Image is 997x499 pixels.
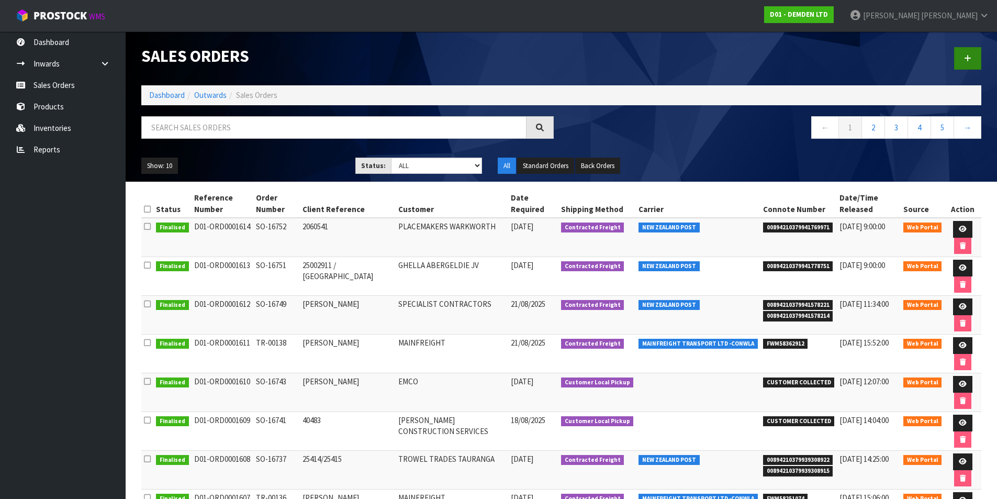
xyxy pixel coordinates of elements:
th: Reference Number [192,190,253,218]
span: Finalised [156,300,189,311]
span: 00894210379941578221 [763,300,833,311]
td: SPECIALIST CONTRACTORS [396,296,509,335]
span: Finalised [156,455,189,465]
td: SO-16752 [253,218,300,257]
td: D01-ORD0001611 [192,335,253,373]
td: 25414/25415 [300,451,395,490]
td: [PERSON_NAME] [300,335,395,373]
td: D01-ORD0001614 [192,218,253,257]
span: [PERSON_NAME] [863,10,920,20]
span: Sales Orders [236,90,277,100]
td: 2060541 [300,218,395,257]
td: PLACEMAKERS WARKWORTH [396,218,509,257]
td: SO-16749 [253,296,300,335]
span: 00894210379939308915 [763,466,833,476]
small: WMS [89,12,105,21]
span: ProStock [33,9,87,23]
td: TR-00138 [253,335,300,373]
span: 21/08/2025 [511,299,545,309]
span: 00894210379941578214 [763,311,833,321]
td: SO-16737 [253,451,300,490]
span: [DATE] 11:34:00 [839,299,889,309]
td: [PERSON_NAME] [300,373,395,412]
td: [PERSON_NAME] [300,296,395,335]
a: ← [811,116,839,139]
th: Customer [396,190,509,218]
span: NEW ZEALAND POST [638,261,700,272]
th: Source [901,190,945,218]
span: Contracted Freight [561,455,624,465]
td: [PERSON_NAME] CONSTRUCTION SERVICES [396,412,509,451]
th: Client Reference [300,190,395,218]
span: Web Portal [903,223,942,233]
a: Outwards [194,90,227,100]
span: 00894210379941778751 [763,261,833,272]
a: 5 [931,116,954,139]
span: [DATE] [511,376,533,386]
th: Date Required [508,190,558,218]
span: [DATE] 15:52:00 [839,338,889,348]
span: NEW ZEALAND POST [638,455,700,465]
span: NEW ZEALAND POST [638,300,700,311]
a: 1 [838,116,862,139]
td: D01-ORD0001612 [192,296,253,335]
nav: Page navigation [569,116,982,142]
td: SO-16751 [253,257,300,296]
strong: D01 - DEMDEN LTD [770,10,828,19]
span: Customer Local Pickup [561,378,634,388]
span: Contracted Freight [561,223,624,233]
button: Back Orders [575,158,620,174]
td: GHELLA ABERGELDIE JV [396,257,509,296]
span: Finalised [156,261,189,272]
span: [DATE] 9:00:00 [839,221,885,231]
span: 00894210379941769971 [763,223,833,233]
a: Dashboard [149,90,185,100]
th: Order Number [253,190,300,218]
span: Contracted Freight [561,261,624,272]
span: [DATE] 9:00:00 [839,260,885,270]
span: Contracted Freight [561,339,624,349]
span: Web Portal [903,300,942,311]
span: Customer Local Pickup [561,416,634,427]
span: Finalised [156,378,189,388]
td: EMCO [396,373,509,412]
td: 25002911 / [GEOGRAPHIC_DATA] [300,257,395,296]
td: TROWEL TRADES TAURANGA [396,451,509,490]
a: 4 [908,116,931,139]
span: Web Portal [903,455,942,465]
span: [DATE] [511,221,533,231]
strong: Status: [361,161,386,170]
td: D01-ORD0001609 [192,412,253,451]
th: Shipping Method [558,190,636,218]
td: D01-ORD0001613 [192,257,253,296]
th: Action [944,190,981,218]
span: Finalised [156,416,189,427]
span: [PERSON_NAME] [921,10,978,20]
span: 21/08/2025 [511,338,545,348]
span: Web Portal [903,261,942,272]
span: Contracted Freight [561,300,624,311]
a: 2 [861,116,885,139]
button: All [498,158,516,174]
span: Finalised [156,339,189,349]
button: Show: 10 [141,158,178,174]
td: 40483 [300,412,395,451]
button: Standard Orders [517,158,574,174]
h1: Sales Orders [141,47,554,65]
span: CUSTOMER COLLECTED [763,378,835,388]
th: Date/Time Released [837,190,900,218]
span: [DATE] 12:07:00 [839,376,889,386]
span: FWM58362912 [763,339,808,349]
th: Carrier [636,190,760,218]
span: [DATE] 14:25:00 [839,454,889,464]
span: NEW ZEALAND POST [638,223,700,233]
td: D01-ORD0001610 [192,373,253,412]
td: D01-ORD0001608 [192,451,253,490]
td: SO-16743 [253,373,300,412]
th: Connote Number [760,190,837,218]
th: Status [153,190,192,218]
span: CUSTOMER COLLECTED [763,416,835,427]
span: 00894210379939308922 [763,455,833,465]
td: SO-16741 [253,412,300,451]
td: MAINFREIGHT [396,335,509,373]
